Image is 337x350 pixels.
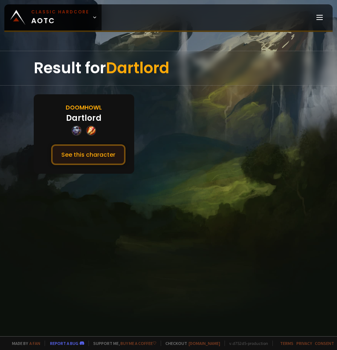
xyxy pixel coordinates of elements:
span: Checkout [161,341,220,346]
div: Dartlord [66,112,102,124]
a: Report a bug [50,341,78,346]
span: v. d752d5 - production [225,341,268,346]
span: AOTC [31,9,89,26]
a: Classic HardcoreAOTC [4,4,102,30]
span: Support me, [89,341,156,346]
span: Made by [8,341,40,346]
a: Privacy [296,341,312,346]
div: Result for [34,51,303,85]
div: Doomhowl [66,103,102,112]
a: [DOMAIN_NAME] [189,341,220,346]
button: See this character [51,144,126,165]
a: Terms [280,341,293,346]
a: Buy me a coffee [120,341,156,346]
a: Consent [315,341,334,346]
small: Classic Hardcore [31,9,89,15]
a: a fan [29,341,40,346]
span: Dartlord [106,57,169,79]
